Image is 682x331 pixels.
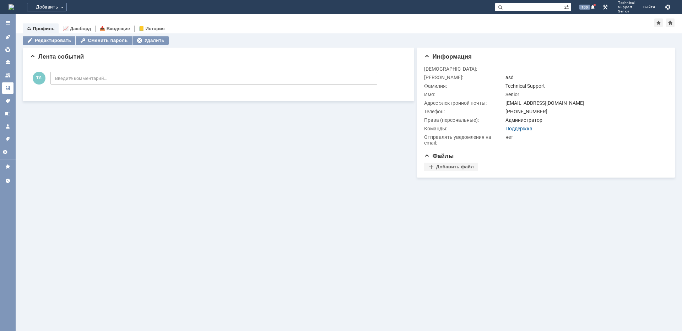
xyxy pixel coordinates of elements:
div: Сделать домашней страницей [666,18,675,27]
span: Файлы [424,153,454,159]
a: 🗂 Профиль [27,26,54,31]
div: Команды: [424,126,504,131]
div: Имя: [424,92,504,97]
a: Перейти в интерфейс администратора [601,3,610,11]
span: TS [33,72,45,85]
div: asd [505,75,664,80]
span: Информация [424,53,472,60]
a: Клиенты [2,57,13,68]
img: logo [9,4,14,10]
a: 📈 Дашборд [63,26,91,31]
div: Фамилия: [424,83,504,89]
a: Шаблоны комментариев [2,82,13,94]
div: Добавить [27,3,67,11]
span: Расширенный поиск [564,3,571,10]
span: Senior [618,9,635,13]
button: Сохранить лог [664,3,672,11]
div: Администратор [505,117,664,123]
div: Адрес электронной почты: [424,100,504,106]
a: Правила автоматизации [2,134,13,145]
div: [PERSON_NAME]: [424,75,504,80]
div: Права (персональные): [424,117,504,123]
span: 100 [579,5,590,10]
div: Отправлять уведомления на email: [424,134,504,146]
a: Теги [2,95,13,107]
div: [EMAIL_ADDRESS][DOMAIN_NAME] [505,100,664,106]
div: [DEMOGRAPHIC_DATA]: [424,66,504,72]
a: Общая аналитика [2,44,13,55]
div: [PHONE_NUMBER] [505,109,664,114]
a: Активности [2,31,13,43]
a: 📒 История [139,26,165,31]
span: Лента событий [30,53,84,60]
div: Телефон: [424,109,504,114]
span: Technical [618,1,635,5]
a: 📥 Входящие [99,26,130,31]
span: Настройки [2,149,13,155]
div: Добавить в избранное [654,18,663,27]
a: Команды и агенты [2,70,13,81]
span: Support [618,5,635,9]
a: Перейти на домашнюю страницу [9,4,14,10]
div: нет [505,134,664,140]
div: Technical Support [505,83,664,89]
a: База знаний [2,108,13,119]
a: Настройки [2,146,13,158]
a: Мой профиль [2,121,13,132]
div: Senior [505,92,664,97]
a: Поддержка [505,126,532,131]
